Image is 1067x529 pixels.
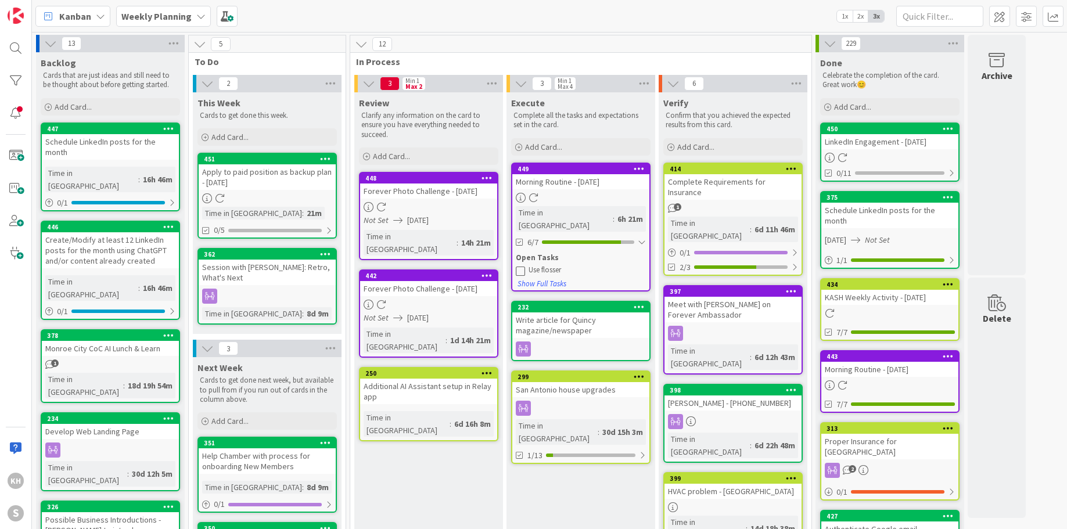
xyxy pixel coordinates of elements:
span: Add Card... [834,102,871,112]
span: Next Week [197,362,243,373]
div: 6d 12h 43m [752,351,798,364]
span: Backlog [41,57,76,69]
div: 443Morning Routine - [DATE] [821,351,958,377]
span: 2 [218,77,238,91]
div: Min 1 [405,78,419,84]
div: Time in [GEOGRAPHIC_DATA] [516,419,598,445]
div: Create/Modify at least 12 LinkedIn posts for the month using ChatGPT and/or content already created [42,232,179,268]
div: 448 [360,173,497,183]
div: Proper Insurance for [GEOGRAPHIC_DATA] [821,434,958,459]
span: 0/11 [836,167,852,179]
div: Help Chamber with process for onboarding New Members [199,448,336,474]
span: : [598,426,599,438]
div: 398[PERSON_NAME] - [PHONE_NUMBER] [664,385,802,411]
div: 16h 46m [140,282,175,294]
div: 442 [360,271,497,281]
div: 351 [199,438,336,448]
div: 427 [827,512,958,520]
div: Complete Requirements for Insurance [664,174,802,200]
span: : [138,282,140,294]
div: 375Schedule LinkedIn posts for the month [821,192,958,228]
div: 0/1 [42,304,179,319]
div: 250 [365,369,497,377]
div: 299San Antonio house upgrades [512,372,649,397]
div: Schedule LinkedIn posts for the month [821,203,958,228]
div: Time in [GEOGRAPHIC_DATA] [364,411,450,437]
span: 😊 [857,80,866,89]
button: Show Full Tasks [517,278,567,290]
div: 6d 16h 8m [451,418,494,430]
div: 326 [42,502,179,512]
span: To Do [195,56,331,67]
div: 232 [512,302,649,312]
div: 378 [47,332,179,340]
div: 451 [199,154,336,164]
div: 313 [821,423,958,434]
div: 0/1 [821,485,958,499]
div: Use flosser [529,265,646,275]
span: : [450,418,451,430]
span: 12 [372,37,392,51]
span: : [750,223,752,236]
span: : [123,379,125,392]
div: 362 [199,249,336,260]
span: 0 / 1 [57,197,68,209]
div: 450LinkedIn Engagement - [DATE] [821,124,958,149]
div: Time in [GEOGRAPHIC_DATA] [45,167,138,192]
div: Time in [GEOGRAPHIC_DATA] [364,328,446,353]
div: 448Forever Photo Challenge - [DATE] [360,173,497,199]
span: 0 / 1 [680,247,691,259]
span: 13 [62,37,81,51]
div: 375 [827,193,958,201]
span: Add Card... [211,132,249,142]
div: Time in [GEOGRAPHIC_DATA] [45,275,138,301]
span: 7/7 [836,398,847,411]
div: 446Create/Modify at least 12 LinkedIn posts for the month using ChatGPT and/or content already cr... [42,222,179,268]
div: 434 [821,279,958,290]
span: 0 / 1 [214,498,225,510]
span: : [302,307,304,320]
span: [DATE] [407,214,429,226]
div: Time in [GEOGRAPHIC_DATA] [202,481,302,494]
div: 443 [821,351,958,362]
div: 449 [512,164,649,174]
div: Time in [GEOGRAPHIC_DATA] [668,433,750,458]
div: 0/1 [199,497,336,512]
span: 3 [532,77,552,91]
span: This Week [197,97,240,109]
div: 8d 9m [304,481,332,494]
span: : [613,213,615,225]
div: 232 [518,303,649,311]
div: 399 [670,474,802,483]
p: Complete all the tasks and expectations set in the card. [513,111,648,130]
span: Add Card... [211,416,249,426]
div: 451 [204,155,336,163]
span: Add Card... [373,151,410,161]
div: 8d 9m [304,307,332,320]
div: 414 [664,164,802,174]
i: Not Set [865,235,890,245]
span: 5 [211,37,231,51]
div: 0/1 [664,246,802,260]
div: 375 [821,192,958,203]
div: 30d 15h 3m [599,426,646,438]
span: : [138,173,140,186]
span: 2x [853,10,868,22]
span: Verify [663,97,688,109]
div: 1/1 [821,253,958,268]
div: 378 [42,330,179,341]
div: 448 [365,174,497,182]
div: 1d 14h 21m [447,334,494,347]
div: Time in [GEOGRAPHIC_DATA] [45,461,127,487]
p: Confirm that you achieved the expected results from this card. [666,111,800,130]
div: 443 [827,352,958,361]
div: 232Write article for Quincy magazine/newspaper [512,302,649,338]
div: 234Develop Web Landing Page [42,413,179,439]
div: Forever Photo Challenge - [DATE] [360,183,497,199]
div: 30d 12h 5m [129,467,175,480]
div: 434 [827,280,958,289]
div: 397Meet with [PERSON_NAME] on Forever Ambassador [664,286,802,322]
p: Cards to get done next week, but available to pull from if you run out of cards in the column above. [200,376,335,404]
div: KH [8,473,24,489]
span: 0 / 1 [57,305,68,318]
